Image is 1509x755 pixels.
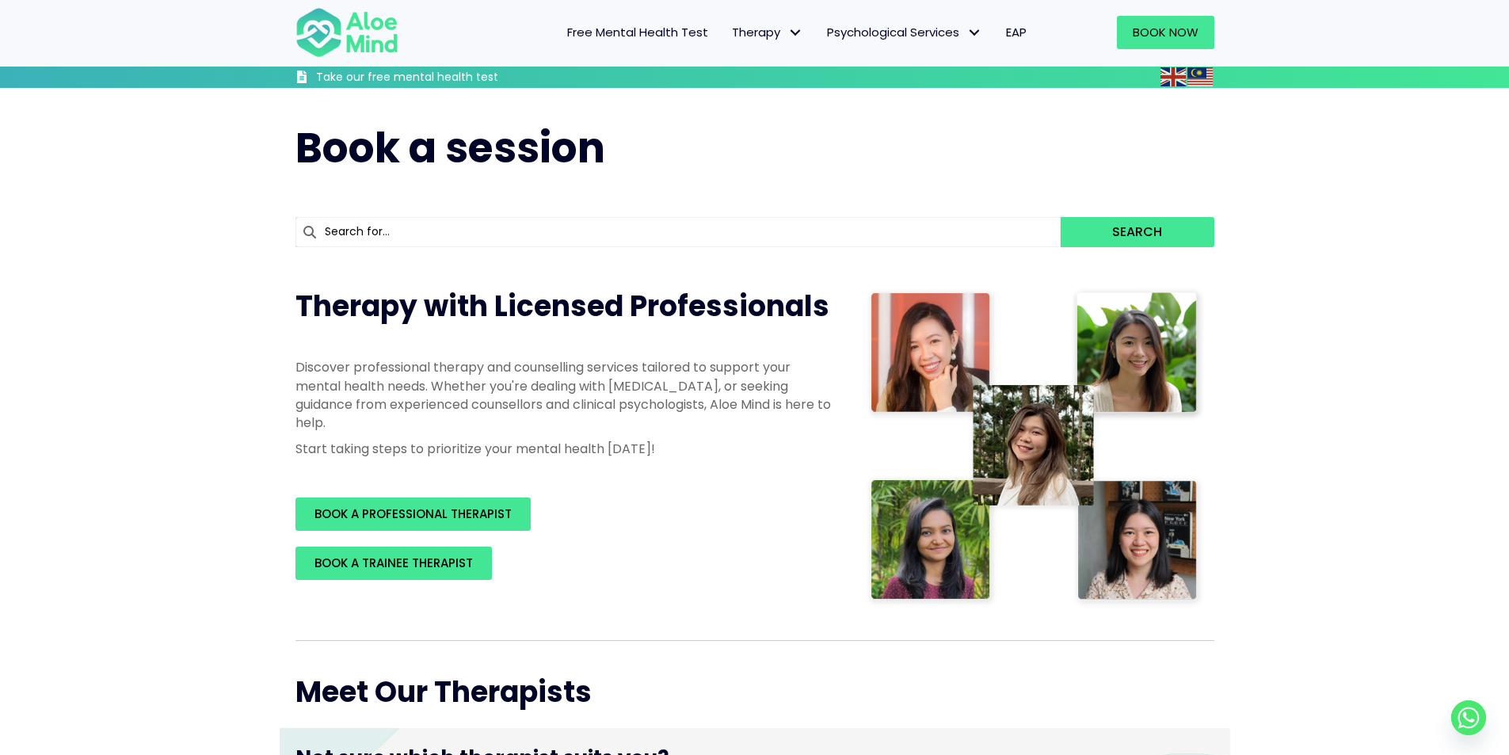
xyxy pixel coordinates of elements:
a: BOOK A PROFESSIONAL THERAPIST [295,498,531,531]
a: BOOK A TRAINEE THERAPIST [295,547,492,580]
a: TherapyTherapy: submenu [720,16,815,49]
p: Start taking steps to prioritize your mental health [DATE]! [295,440,834,458]
img: en [1160,67,1186,86]
span: Psychological Services: submenu [963,21,986,44]
a: English [1160,67,1187,86]
span: EAP [1006,24,1027,40]
button: Search [1061,217,1214,247]
input: Search for... [295,217,1061,247]
p: Discover professional therapy and counselling services tailored to support your mental health nee... [295,358,834,432]
span: Psychological Services [827,24,982,40]
img: ms [1187,67,1213,86]
span: Book Now [1133,24,1198,40]
span: Therapy: submenu [784,21,807,44]
nav: Menu [419,16,1038,49]
span: Free Mental Health Test [567,24,708,40]
span: Therapy [732,24,803,40]
a: EAP [994,16,1038,49]
span: BOOK A TRAINEE THERAPIST [314,555,473,571]
img: Aloe mind Logo [295,6,398,59]
a: Whatsapp [1451,700,1486,735]
a: Malay [1187,67,1214,86]
span: Book a session [295,119,605,177]
a: Book Now [1117,16,1214,49]
a: Take our free mental health test [295,70,583,88]
h3: Take our free mental health test [316,70,583,86]
a: Psychological ServicesPsychological Services: submenu [815,16,994,49]
span: BOOK A PROFESSIONAL THERAPIST [314,505,512,522]
span: Therapy with Licensed Professionals [295,286,829,326]
a: Free Mental Health Test [555,16,720,49]
img: Therapist collage [866,287,1205,608]
span: Meet Our Therapists [295,672,592,712]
